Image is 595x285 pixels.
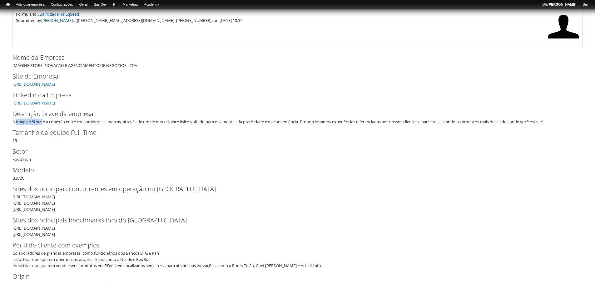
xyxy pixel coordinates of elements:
[12,119,578,125] div: A Imagine Store é a conexão entre consumidores e marcas, através de um de marketplace físico volt...
[12,184,572,194] label: Sites dos principais concorrentes em operação no [GEOGRAPHIC_DATA]
[12,272,572,281] label: Origin
[579,2,592,8] a: Sair
[12,72,572,81] label: Site da Empresa
[12,216,572,225] label: Sites dos principais benchmarks fora do [GEOGRAPHIC_DATA]
[37,11,79,17] a: Sua rodada na EqSeed
[76,2,91,8] a: Geral
[548,38,579,43] a: Ver perfil do usuário.
[12,81,55,87] a: [URL][DOMAIN_NAME]
[16,11,545,17] div: Formulário:
[12,128,572,137] label: Tamanho da equipe Full-Time
[12,250,578,269] div: Colaboradores de grandes empresas, como funcionários dos Bancos BTG e Pan Indústrias que querem o...
[12,165,583,181] div: B2B2C
[12,225,578,237] div: [URL][DOMAIN_NAME] [URL][DOMAIN_NAME]
[12,53,583,69] div: IMAGINE STORE INOVACAO E AGENCIAMENTO DE NEGOCIOS LTDA
[120,2,141,8] a: Marketing
[110,2,120,8] a: RI
[548,3,576,6] strong: [PERSON_NAME]
[548,11,579,42] img: Foto de Daniele Gandini Romero
[12,53,572,62] label: Nome da Empresa
[12,241,572,250] label: Perfil de cliente com exemplos
[16,17,545,23] div: Submitted by ([PERSON_NAME][EMAIL_ADDRESS][DOMAIN_NAME], [PHONE_NUMBER]) on [DATE] 10:34
[12,147,572,156] label: Setor
[48,2,76,8] a: Configurações
[12,128,583,144] div: 15
[12,194,578,212] div: [URL][DOMAIN_NAME] [URL][DOMAIN_NAME] [URL][DOMAIN_NAME]
[6,2,10,7] span: Início
[12,165,572,175] label: Modelo
[12,109,572,119] label: Descrição breve da empresa
[12,90,572,100] label: LinkedIn da Empresa
[3,2,13,8] a: Início
[12,147,583,162] div: FoodTech
[141,2,162,8] a: Academia
[41,18,76,23] a: [PERSON_NAME]...
[12,100,55,106] a: [URL][DOMAIN_NAME]
[13,2,48,8] a: Adicionar empresa
[91,2,110,8] a: Bus Dev
[539,2,579,8] a: Olá[PERSON_NAME]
